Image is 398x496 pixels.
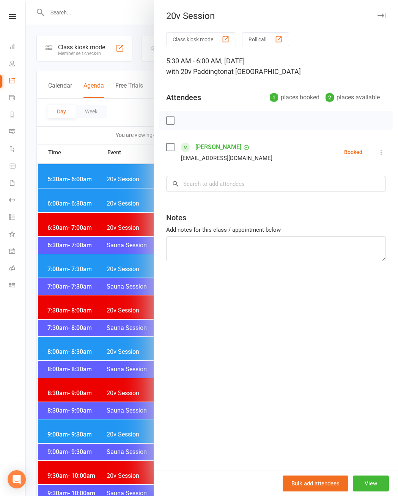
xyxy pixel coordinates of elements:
[9,56,26,73] a: People
[195,141,241,153] a: [PERSON_NAME]
[9,73,26,90] a: Calendar
[9,90,26,107] a: Payments
[9,107,26,124] a: Reports
[166,92,201,103] div: Attendees
[166,212,186,223] div: Notes
[344,149,362,155] div: Booked
[228,67,301,75] span: at [GEOGRAPHIC_DATA]
[283,476,348,491] button: Bulk add attendees
[326,93,334,102] div: 2
[166,176,386,192] input: Search to add attendees
[166,32,236,46] button: Class kiosk mode
[9,261,26,278] a: Roll call kiosk mode
[8,470,26,488] div: Open Intercom Messenger
[9,278,26,295] a: Class kiosk mode
[154,11,398,21] div: 20v Session
[270,92,319,103] div: places booked
[270,93,278,102] div: 1
[326,92,380,103] div: places available
[166,225,386,234] div: Add notes for this class / appointment below
[9,226,26,243] a: What's New
[181,153,272,163] div: [EMAIL_ADDRESS][DOMAIN_NAME]
[9,158,26,175] a: Product Sales
[9,243,26,261] a: General attendance kiosk mode
[353,476,389,491] button: View
[166,56,386,77] div: 5:30 AM - 6:00 AM, [DATE]
[166,67,228,75] span: with 20v Paddington
[242,32,289,46] button: Roll call
[9,39,26,56] a: Dashboard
